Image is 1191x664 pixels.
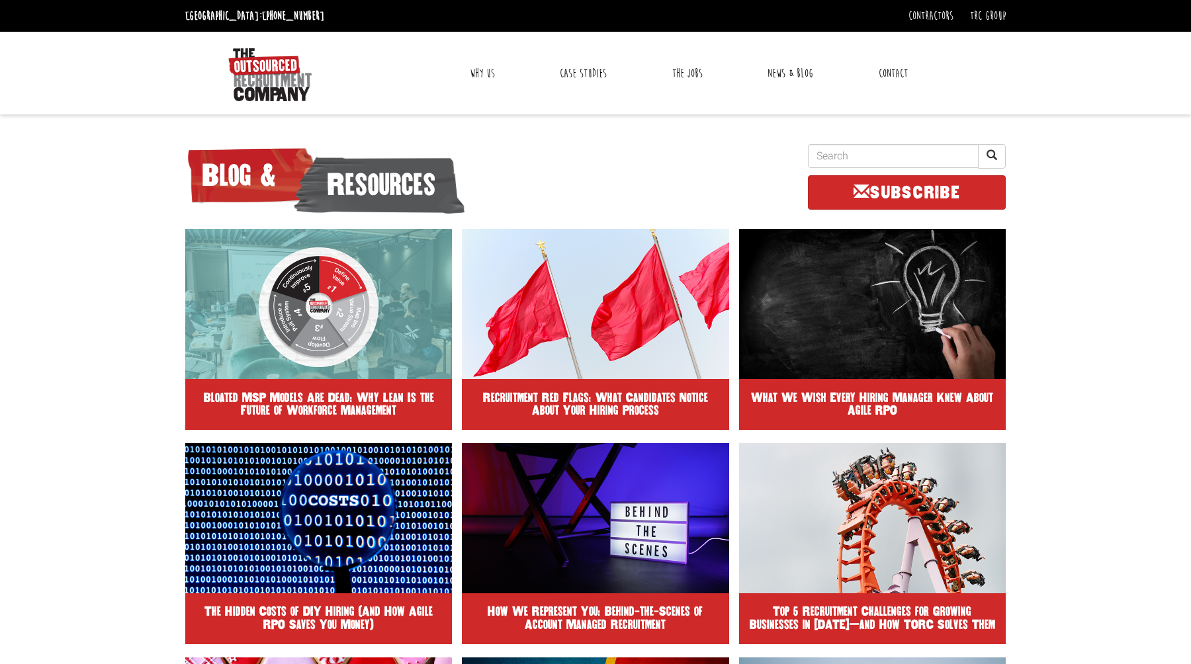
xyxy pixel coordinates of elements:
[550,57,617,90] a: Case Studies
[749,392,996,418] h2: What We Wish Every Hiring Manager Knew About Agile RPO
[908,9,953,23] a: Contractors
[185,142,318,208] span: Blog &
[808,144,979,168] input: Search
[228,48,312,101] img: The Outsourced Recruitment Company
[462,443,728,644] a: How We Represent You: Behind-the-Scenes of Account Managed Recruitment
[472,605,719,632] h2: How We Represent You: Behind-the-Scenes of Account Managed Recruitment
[662,57,713,90] a: The Jobs
[294,151,465,218] span: Resources
[739,443,1006,644] a: Top 5 Recruitment Challenges for Growing Businesses in [DATE]—and How TORC Solves Them
[758,57,823,90] a: News & Blog
[182,5,328,26] li: [GEOGRAPHIC_DATA]:
[195,605,442,632] h2: The Hidden Costs of DIY Hiring (And How Agile RPO Saves You Money)
[262,9,324,23] a: [PHONE_NUMBER]
[970,9,1006,23] a: TRC Group
[185,229,452,430] a: Bloated MSP Models Are Dead: Why Lean Is the Future of Workforce Management
[195,392,442,418] h2: Bloated MSP Models Are Dead: Why Lean Is the Future of Workforce Management
[869,57,918,90] a: Contact
[472,392,719,418] h2: Recruitment Red Flags: What Candidates Notice About Your Hiring Process
[462,229,728,430] a: Recruitment Red Flags: What Candidates Notice About Your Hiring Process
[739,229,1006,430] a: What We Wish Every Hiring Manager Knew About Agile RPO
[460,57,505,90] a: Why Us
[808,175,1006,210] a: SUBSCRIBE
[185,443,452,644] a: The Hidden Costs of DIY Hiring (And How Agile RPO Saves You Money)
[749,605,996,632] h2: Top 5 Recruitment Challenges for Growing Businesses in [DATE]—and How TORC Solves Them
